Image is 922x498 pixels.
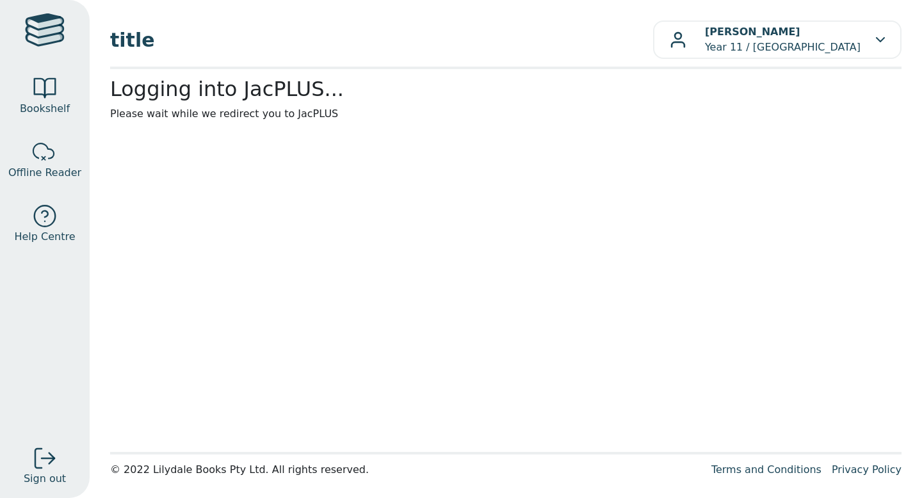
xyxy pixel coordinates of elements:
[24,471,66,486] span: Sign out
[8,165,81,181] span: Offline Reader
[653,20,902,59] button: [PERSON_NAME]Year 11 / [GEOGRAPHIC_DATA]
[832,463,902,476] a: Privacy Policy
[110,26,653,54] span: title
[20,101,70,116] span: Bookshelf
[110,106,902,122] p: Please wait while we redirect you to JacPLUS
[705,24,861,55] p: Year 11 / [GEOGRAPHIC_DATA]
[14,229,75,245] span: Help Centre
[110,77,902,101] h2: Logging into JacPLUS...
[711,463,821,476] a: Terms and Conditions
[110,462,701,478] div: © 2022 Lilydale Books Pty Ltd. All rights reserved.
[705,26,800,38] b: [PERSON_NAME]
